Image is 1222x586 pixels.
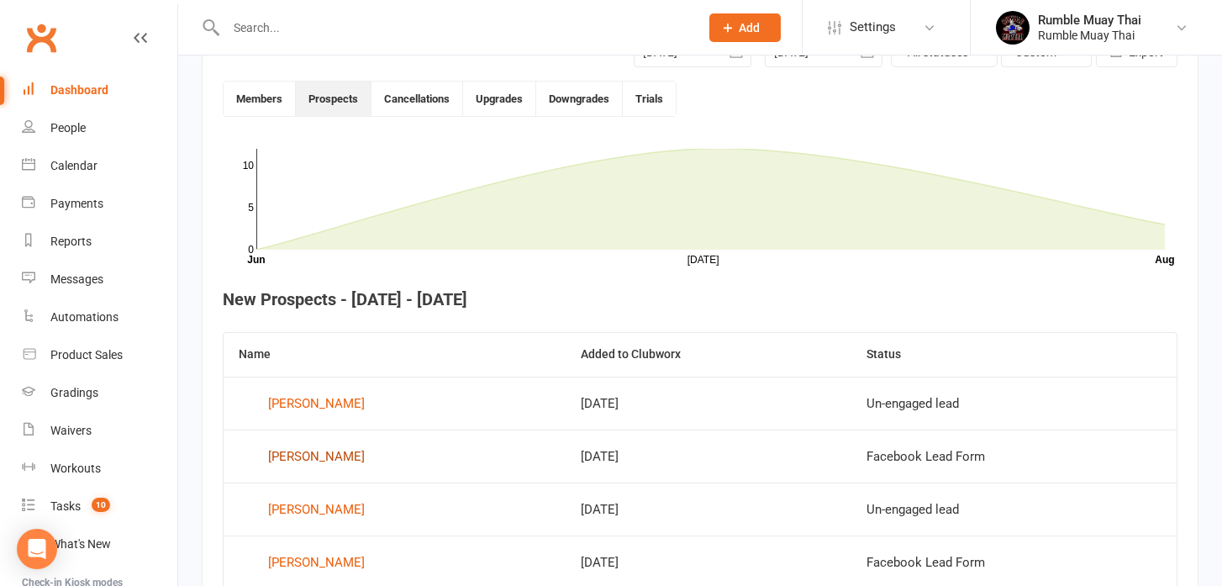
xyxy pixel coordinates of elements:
div: People [50,121,86,135]
a: [PERSON_NAME] [239,550,550,575]
a: Dashboard [22,71,177,109]
a: People [22,109,177,147]
td: Facebook Lead Form [851,430,1177,483]
a: Payments [22,185,177,223]
a: Messages [22,261,177,298]
a: Tasks 10 [22,488,177,525]
div: Automations [50,310,119,324]
input: Search... [221,16,687,40]
td: Un-engaged lead [851,377,1177,430]
span: 10 [92,498,110,512]
button: Upgrades [463,82,536,116]
a: Gradings [22,374,177,412]
div: Gradings [50,386,98,399]
div: Tasks [50,499,81,513]
span: Custom [1015,45,1056,59]
div: Product Sales [50,348,123,362]
a: Product Sales [22,336,177,374]
a: Reports [22,223,177,261]
button: Prospects [296,82,371,116]
a: Workouts [22,450,177,488]
a: [PERSON_NAME] [239,391,550,416]
div: Workouts [50,462,101,475]
div: [PERSON_NAME] [268,550,365,575]
img: thumb_image1688088946.png [996,11,1030,45]
div: Rumble Muay Thai [1038,13,1141,28]
td: [DATE] [566,430,851,483]
button: Members [224,82,296,116]
div: What's New [50,537,111,551]
span: Add [739,21,760,34]
h4: New Prospects - [DATE] - [DATE] [223,290,1177,309]
a: [PERSON_NAME] [239,497,550,522]
td: Un-engaged lead [851,483,1177,536]
a: Clubworx [20,17,62,59]
div: Payments [50,197,103,210]
a: Automations [22,298,177,336]
div: Dashboard [50,83,108,97]
button: Add [709,13,781,42]
a: Calendar [22,147,177,185]
button: Cancellations [371,82,463,116]
a: Waivers [22,412,177,450]
td: [DATE] [566,377,851,430]
div: Waivers [50,424,92,437]
div: [PERSON_NAME] [268,391,365,416]
span: Settings [850,8,896,46]
div: Rumble Muay Thai [1038,28,1141,43]
a: What's New [22,525,177,563]
div: [PERSON_NAME] [268,497,365,522]
th: Added to Clubworx [566,333,851,376]
th: Name [224,333,566,376]
button: Trials [623,82,676,116]
th: Status [851,333,1177,376]
div: Open Intercom Messenger [17,529,57,569]
div: [PERSON_NAME] [268,444,365,469]
div: Calendar [50,159,97,172]
div: Reports [50,235,92,248]
div: Messages [50,272,103,286]
a: [PERSON_NAME] [239,444,550,469]
button: Downgrades [536,82,623,116]
td: [DATE] [566,483,851,536]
